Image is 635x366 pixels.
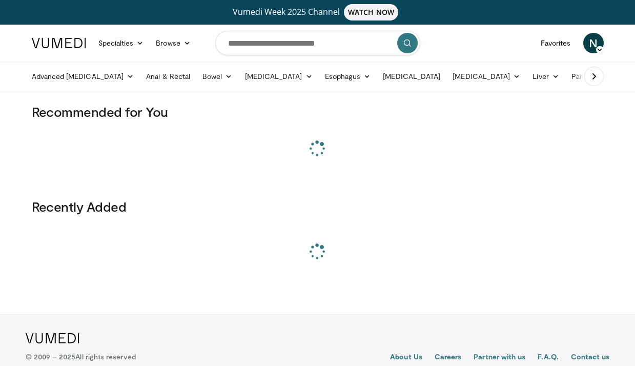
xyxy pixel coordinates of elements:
[26,333,79,343] img: VuMedi Logo
[215,31,420,55] input: Search topics, interventions
[435,352,462,364] a: Careers
[33,4,602,21] a: Vumedi Week 2025 ChannelWATCH NOW
[26,66,140,87] a: Advanced [MEDICAL_DATA]
[344,4,398,21] span: WATCH NOW
[526,66,565,87] a: Liver
[571,352,610,364] a: Contact us
[319,66,377,87] a: Esophagus
[32,198,604,215] h3: Recently Added
[32,38,86,48] img: VuMedi Logo
[75,352,135,361] span: All rights reserved
[239,66,319,87] a: [MEDICAL_DATA]
[535,33,577,53] a: Favorites
[538,352,558,364] a: F.A.Q.
[26,352,136,362] p: © 2009 – 2025
[140,66,196,87] a: Anal & Rectal
[32,104,604,120] h3: Recommended for You
[196,66,238,87] a: Bowel
[150,33,197,53] a: Browse
[474,352,525,364] a: Partner with us
[446,66,526,87] a: [MEDICAL_DATA]
[92,33,150,53] a: Specialties
[377,66,446,87] a: [MEDICAL_DATA]
[583,33,604,53] a: N
[390,352,422,364] a: About Us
